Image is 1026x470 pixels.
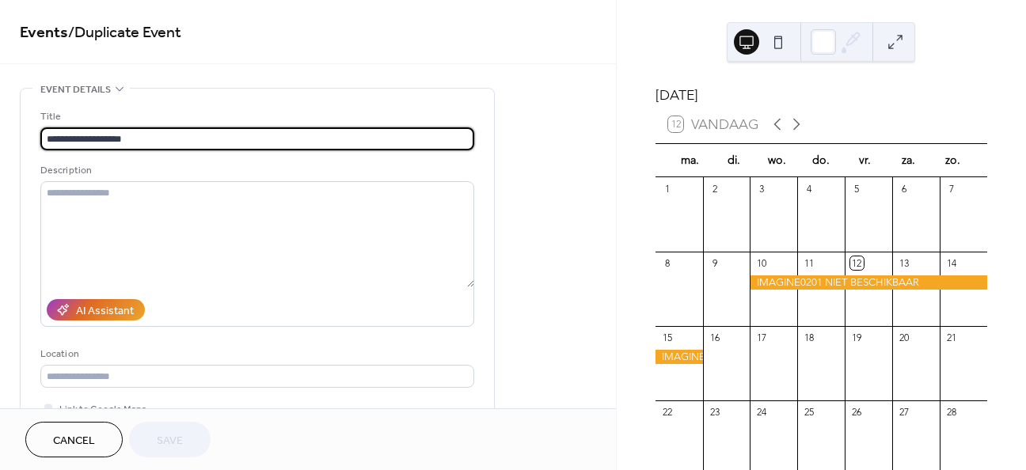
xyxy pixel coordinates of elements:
[945,182,959,195] div: 7
[931,144,975,176] div: zo.
[803,182,816,195] div: 4
[660,182,674,195] div: 1
[708,331,721,344] div: 16
[76,303,134,320] div: AI Assistant
[660,256,674,270] div: 8
[803,331,816,344] div: 18
[59,401,146,418] span: Link to Google Maps
[755,256,769,270] div: 10
[803,256,816,270] div: 11
[655,85,987,105] div: [DATE]
[898,405,911,419] div: 27
[25,422,123,457] button: Cancel
[40,108,471,125] div: Title
[843,144,887,176] div: vr.
[655,350,703,364] div: IMAGINE0201 NIET BESCHIKBAAR
[850,331,864,344] div: 19
[898,331,911,344] div: 20
[887,144,930,176] div: za.
[47,299,145,320] button: AI Assistant
[708,182,721,195] div: 2
[53,433,95,449] span: Cancel
[660,331,674,344] div: 15
[708,256,721,270] div: 9
[850,256,864,270] div: 12
[668,144,712,176] div: ma.
[803,405,816,419] div: 25
[708,405,721,419] div: 23
[660,405,674,419] div: 22
[755,144,799,176] div: wo.
[20,17,68,48] a: Events
[40,81,111,98] span: Event details
[40,162,471,179] div: Description
[755,182,769,195] div: 3
[40,346,471,362] div: Location
[755,331,769,344] div: 17
[68,17,181,48] span: / Duplicate Event
[712,144,755,176] div: di.
[800,144,843,176] div: do.
[898,256,911,270] div: 13
[850,405,864,419] div: 26
[945,331,959,344] div: 21
[750,275,987,290] div: IMAGINE0201 NIET BESCHIKBAAR
[898,182,911,195] div: 6
[755,405,769,419] div: 24
[945,256,959,270] div: 14
[850,182,864,195] div: 5
[945,405,959,419] div: 28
